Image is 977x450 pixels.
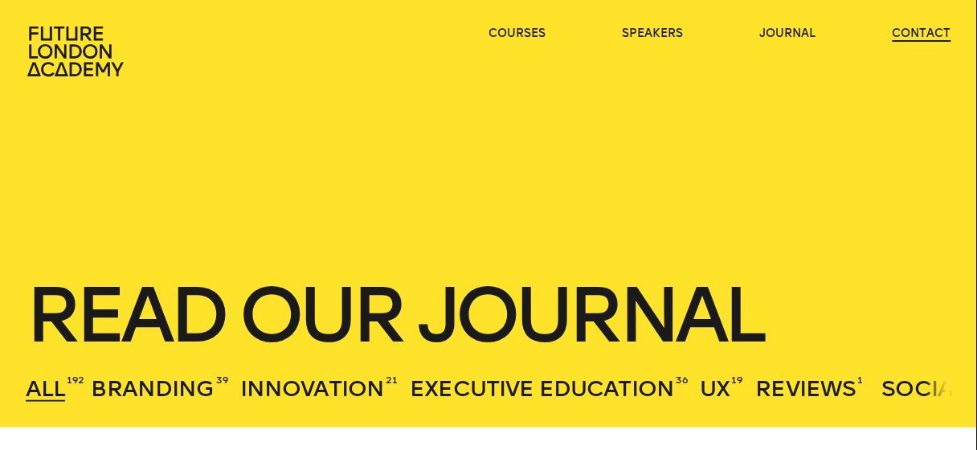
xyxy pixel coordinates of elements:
sup: 192 [67,374,84,387]
span: Branding [91,375,214,402]
sup: 19 [732,374,743,387]
span: All [26,375,65,402]
a: contact [893,26,951,42]
sup: 36 [676,374,688,387]
a: journal [760,26,816,42]
sup: 1 [858,374,864,387]
span: UX [700,375,730,402]
span: Executive Education [410,375,674,402]
a: speakers [622,26,683,42]
span: Reviews [756,375,856,402]
h1: Read our journal [26,280,951,350]
span: Innovation [240,375,385,402]
sup: 21 [386,374,398,387]
sup: 39 [216,374,228,387]
a: courses [488,26,546,42]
